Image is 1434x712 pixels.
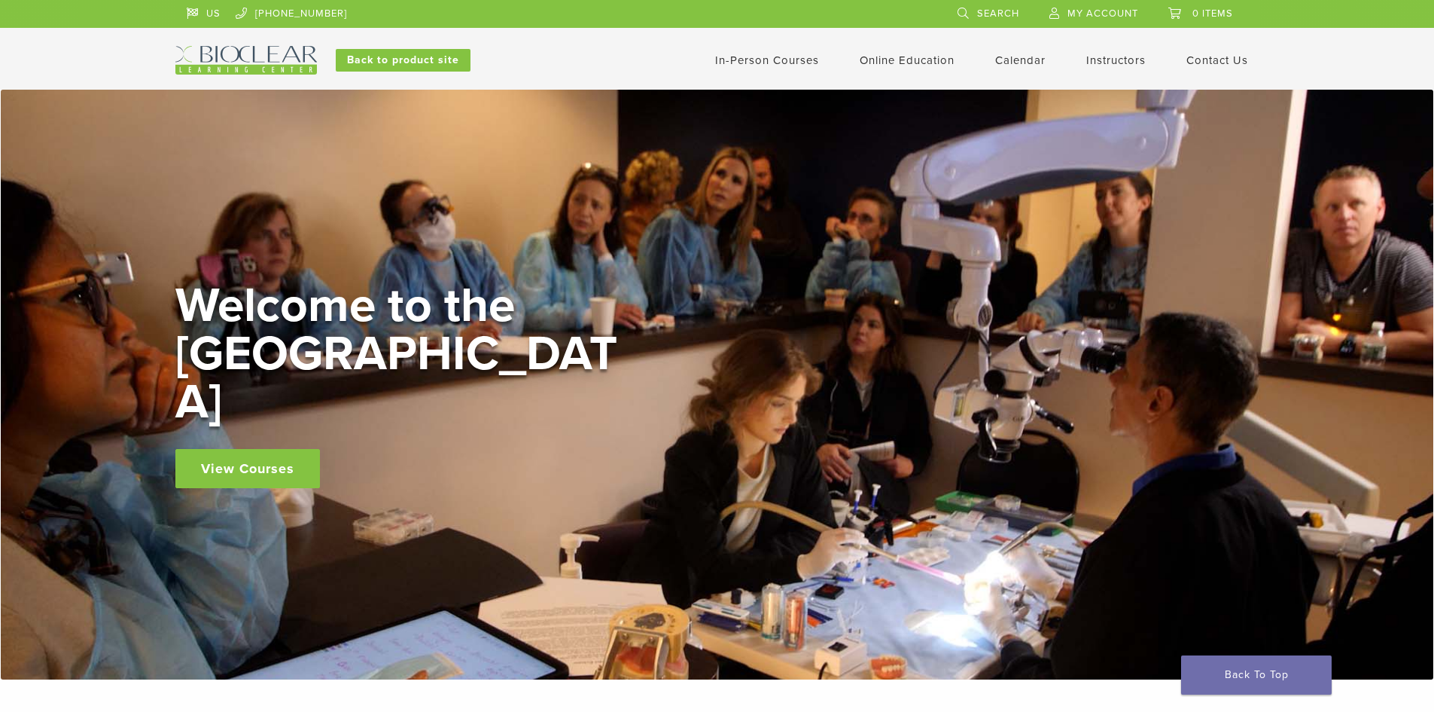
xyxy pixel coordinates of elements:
[1186,53,1248,67] a: Contact Us
[336,49,470,72] a: Back to product site
[1067,8,1138,20] span: My Account
[860,53,954,67] a: Online Education
[1086,53,1146,67] a: Instructors
[995,53,1046,67] a: Calendar
[175,46,317,75] img: Bioclear
[1192,8,1233,20] span: 0 items
[977,8,1019,20] span: Search
[175,282,627,426] h2: Welcome to the [GEOGRAPHIC_DATA]
[1181,655,1332,695] a: Back To Top
[715,53,819,67] a: In-Person Courses
[175,449,320,488] a: View Courses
